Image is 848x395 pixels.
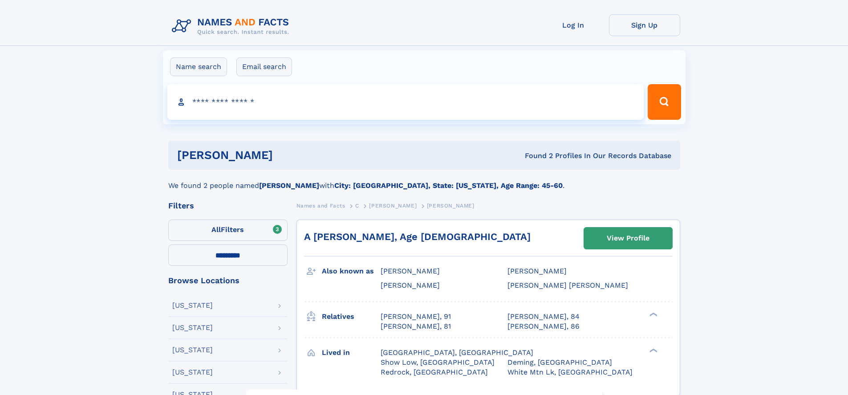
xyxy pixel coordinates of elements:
a: [PERSON_NAME], 86 [507,322,580,331]
label: Filters [168,220,288,241]
a: Log In [538,14,609,36]
div: [US_STATE] [172,324,213,331]
h3: Lived in [322,345,381,360]
span: [PERSON_NAME] [507,267,567,275]
h1: [PERSON_NAME] [177,150,399,161]
span: [PERSON_NAME] [427,203,475,209]
img: Logo Names and Facts [168,14,296,38]
span: Deming, [GEOGRAPHIC_DATA] [507,358,612,366]
span: Redrock, [GEOGRAPHIC_DATA] [381,368,488,376]
div: [US_STATE] [172,302,213,309]
div: [US_STATE] [172,369,213,376]
div: Browse Locations [168,277,288,285]
a: Names and Facts [296,200,345,211]
span: [PERSON_NAME] [381,281,440,289]
div: Filters [168,202,288,210]
input: search input [167,84,644,120]
div: ❯ [647,311,658,317]
label: Email search [236,57,292,76]
span: White Mtn Lk, [GEOGRAPHIC_DATA] [507,368,633,376]
b: City: [GEOGRAPHIC_DATA], State: [US_STATE], Age Range: 45-60 [334,181,563,190]
button: Search Button [648,84,681,120]
h3: Also known as [322,264,381,279]
a: [PERSON_NAME], 81 [381,322,451,331]
span: Show Low, [GEOGRAPHIC_DATA] [381,358,495,366]
span: [GEOGRAPHIC_DATA], [GEOGRAPHIC_DATA] [381,348,533,357]
span: C [355,203,359,209]
a: [PERSON_NAME] [369,200,417,211]
div: Found 2 Profiles In Our Records Database [399,151,671,161]
b: [PERSON_NAME] [259,181,319,190]
span: [PERSON_NAME] [369,203,417,209]
a: C [355,200,359,211]
label: Name search [170,57,227,76]
div: [US_STATE] [172,346,213,354]
div: We found 2 people named with . [168,170,680,191]
a: Sign Up [609,14,680,36]
span: [PERSON_NAME] [PERSON_NAME] [507,281,628,289]
span: [PERSON_NAME] [381,267,440,275]
div: View Profile [607,228,649,248]
div: ❯ [647,347,658,353]
span: All [211,225,221,234]
a: A [PERSON_NAME], Age [DEMOGRAPHIC_DATA] [304,231,531,242]
h3: Relatives [322,309,381,324]
a: View Profile [584,228,672,249]
a: [PERSON_NAME], 84 [507,312,580,322]
a: [PERSON_NAME], 91 [381,312,451,322]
